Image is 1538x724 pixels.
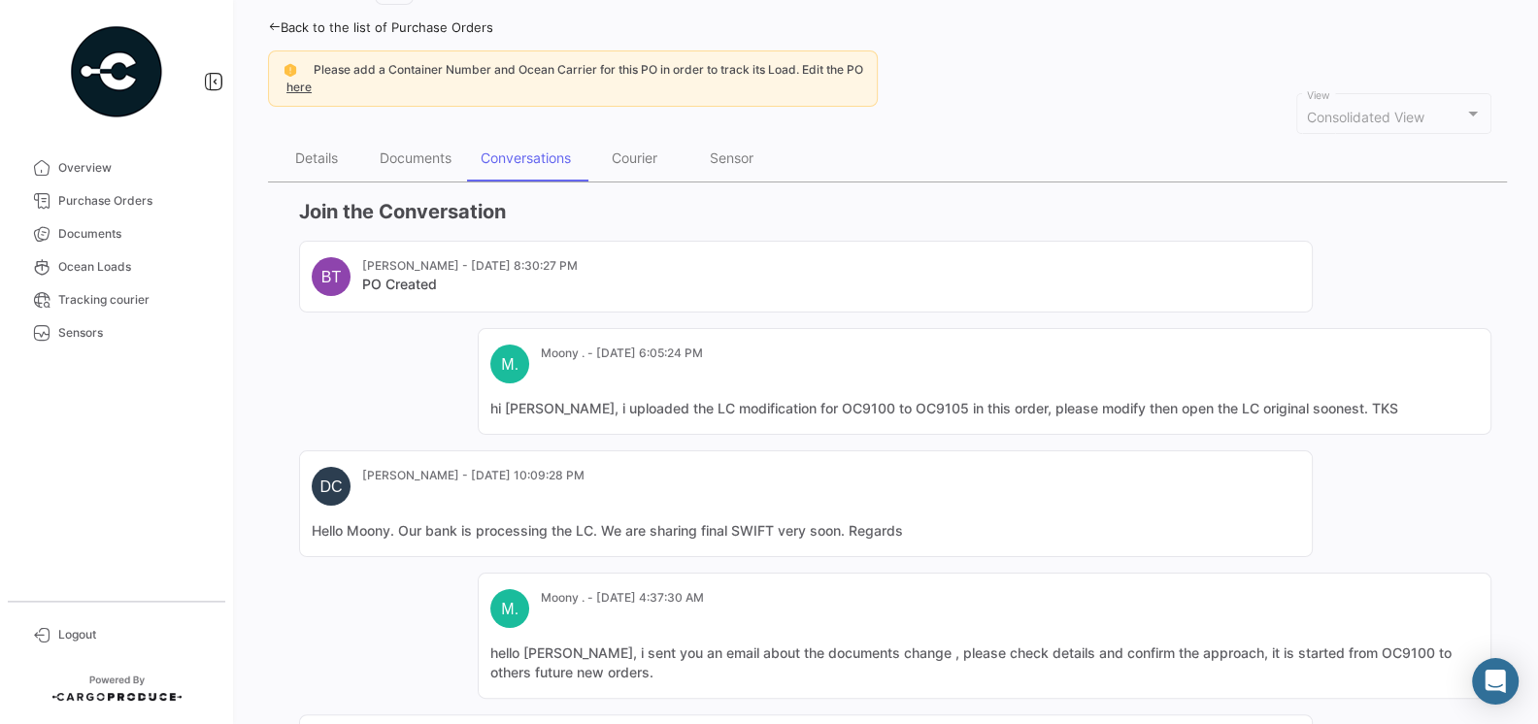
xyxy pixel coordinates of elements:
div: M. [490,589,529,628]
mat-card-subtitle: Moony . - [DATE] 6:05:24 PM [541,345,703,362]
div: Abrir Intercom Messenger [1472,658,1519,705]
span: Ocean Loads [58,258,210,276]
span: Consolidated View [1307,109,1424,125]
div: BT [312,257,351,296]
mat-card-title: PO Created [362,275,578,294]
span: Logout [58,626,210,643]
span: Overview [58,159,210,177]
mat-card-subtitle: [PERSON_NAME] - [DATE] 10:09:28 PM [362,467,585,484]
a: Documents [16,217,217,250]
a: Tracking courier [16,283,217,316]
a: Back to the list of Purchase Orders [268,19,493,35]
mat-card-subtitle: Moony . - [DATE] 4:37:30 AM [541,589,704,607]
span: Sensors [58,324,210,342]
a: Sensors [16,316,217,349]
div: Courier [612,149,657,166]
a: here [283,80,316,94]
span: Please add a Container Number and Ocean Carrier for this PO in order to track its Load. Edit the PO [314,62,863,77]
div: M. [490,345,529,383]
div: Details [295,149,338,166]
mat-card-content: hi [PERSON_NAME], i uploaded the LC modification for OC9100 to OC9105 in this order, please modif... [490,399,1479,418]
mat-card-subtitle: [PERSON_NAME] - [DATE] 8:30:27 PM [362,257,578,275]
span: Purchase Orders [58,192,210,210]
mat-card-content: hello [PERSON_NAME], i sent you an email about the documents change , please check details and co... [490,643,1479,682]
div: Conversations [481,149,571,166]
a: Purchase Orders [16,184,217,217]
h3: Join the Conversation [299,198,1491,225]
span: Tracking courier [58,291,210,309]
div: DC [312,467,351,506]
div: Sensor [710,149,753,166]
a: Ocean Loads [16,250,217,283]
div: Documents [380,149,451,166]
img: powered-by.png [68,23,165,120]
span: Documents [58,225,210,243]
a: Overview [16,151,217,184]
mat-card-content: Hello Moony. Our bank is processing the LC. We are sharing final SWIFT very soon. Regards [312,521,1300,541]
